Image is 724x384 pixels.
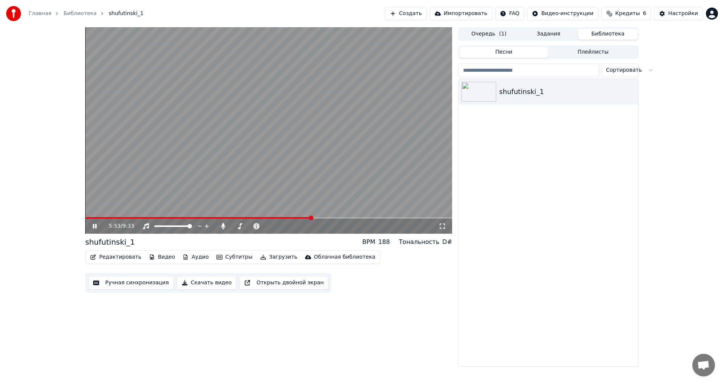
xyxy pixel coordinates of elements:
button: Настройки [654,7,703,20]
span: Кредиты [615,10,640,17]
button: Кредиты6 [601,7,651,20]
a: Главная [29,10,51,17]
div: shufutinski_1 [85,237,135,247]
div: shufutinski_1 [499,86,635,97]
button: Редактировать [87,252,144,262]
button: Ручная синхронизация [88,276,174,290]
nav: breadcrumb [29,10,144,17]
button: Создать [385,7,426,20]
button: Аудио [179,252,212,262]
span: ( 1 ) [499,30,506,38]
button: Субтитры [213,252,256,262]
span: 9:33 [123,222,134,230]
button: Песни [459,47,549,58]
button: Плейлисты [548,47,638,58]
span: 5:53 [109,222,121,230]
button: Загрузить [257,252,301,262]
button: Скачать видео [177,276,237,290]
span: shufutinski_1 [109,10,143,17]
div: / [109,222,127,230]
button: Задания [519,29,578,40]
div: Тональность [399,237,439,247]
span: 6 [643,10,646,17]
div: Облачная библиотека [314,253,376,261]
img: youka [6,6,21,21]
button: Видео-инструкции [527,7,598,20]
div: Настройки [668,10,698,17]
button: Библиотека [578,29,638,40]
a: Библиотека [63,10,97,17]
div: 188 [378,237,390,247]
a: Открытый чат [692,354,715,376]
button: Очередь [459,29,519,40]
button: FAQ [495,7,524,20]
button: Видео [146,252,178,262]
div: BPM [362,237,375,247]
button: Импортировать [430,7,492,20]
span: Сортировать [606,66,642,74]
button: Открыть двойной экран [239,276,328,290]
div: D# [442,237,452,247]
